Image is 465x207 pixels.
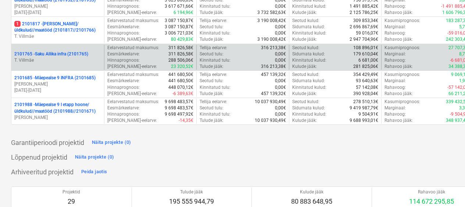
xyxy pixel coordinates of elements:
[257,18,286,24] p: 3 190 008,42€
[107,105,140,111] p: Eesmärkeelarve :
[275,3,286,10] p: 0,00€
[14,75,96,81] p: 2101685 - Mäepealse 9 INFRA (2101685)
[165,105,193,111] p: 9 698 483,57€
[275,78,286,84] p: 0,00€
[81,168,107,176] div: Peida jaotis
[275,84,286,91] p: 0,00€
[107,10,157,16] p: [PERSON_NAME]-eelarve :
[275,105,286,111] p: 0,00€
[384,51,406,57] p: Marginaal :
[107,72,159,78] p: Eelarvestatud maksumus :
[384,78,406,84] p: Marginaal :
[409,197,454,206] p: 114 672 295,85
[200,105,223,111] p: Seotud tulu :
[107,84,140,91] p: Hinnaprognoos :
[384,111,406,117] p: Rahavoog :
[353,91,378,97] p: 390 928,04€
[261,91,286,97] p: 457 139,32€
[356,84,378,91] p: 57 142,08€
[200,51,223,57] p: Seotud tulu :
[292,99,319,105] p: Seotud kulud :
[261,45,286,51] p: 316 213,38€
[261,63,286,70] p: 316 213,38€
[200,45,227,51] p: Tellija eelarve :
[384,84,406,91] p: Rahavoog :
[200,3,230,10] p: Kinnitatud tulu :
[384,18,420,24] p: Kasumiprognoos :
[107,91,157,97] p: [PERSON_NAME]-eelarve :
[168,72,193,78] p: 441 680,50€
[292,45,319,51] p: Seotud kulud :
[14,21,21,27] span: 1
[358,111,378,117] p: 9 504,91€
[292,72,319,78] p: Seotud kulud :
[14,57,101,63] p: T. Villmäe
[107,78,140,84] p: Eesmärkeelarve :
[14,51,88,57] p: 2101765 - Saku Allika infra (2101765)
[350,24,378,30] p: 2 696 867,69€
[350,105,378,111] p: 9 419 987,79€
[107,117,157,124] p: [PERSON_NAME]-eelarve :
[353,45,378,51] p: 108 896,01€
[200,84,230,91] p: Kinnitatud tulu :
[107,99,159,105] p: Eelarvestatud maksumus :
[257,36,286,43] p: 3 190 008,42€
[292,18,319,24] p: Seotud kulud :
[171,63,193,70] p: 23 320,52€
[165,99,193,105] p: 9 698 483,57€
[14,3,101,10] p: [PERSON_NAME]
[353,18,378,24] p: 309 853,34€
[384,36,413,43] p: Rahavoo jääk :
[200,30,230,36] p: Kinnitatud tulu :
[14,115,101,121] p: [PERSON_NAME]
[292,91,317,97] p: Kulude jääk :
[92,138,131,147] div: Näita projekte (0)
[165,30,193,36] p: 3 006 721,03€
[292,36,317,43] p: Kulude jääk :
[79,166,109,178] button: Peida jaotis
[168,45,193,51] p: 311 826,58€
[200,117,223,124] p: Tulude jääk :
[165,18,193,24] p: 3 087 150,87€
[292,117,317,124] p: Kulude jääk :
[107,57,140,63] p: Hinnaprognoos :
[384,10,413,16] p: Rahavoo jääk :
[165,24,193,30] p: 3 087 150,87€
[14,10,101,16] p: [DATE] - [DATE]
[356,30,378,36] p: 59 016,07€
[73,151,116,163] button: Näita projekte (0)
[255,99,286,105] p: 10 037 930,49€
[107,36,157,43] p: [PERSON_NAME]-eelarve :
[292,78,325,84] p: Sidumata kulud :
[200,72,227,78] p: Tellija eelarve :
[62,197,80,206] p: 29
[11,153,67,162] p: Lõppenud projektid
[168,57,193,63] p: 288 506,06€
[107,45,159,51] p: Eelarvestatud maksumus :
[14,87,101,94] p: [DATE] - [DATE]
[353,51,378,57] p: 179 610,04€
[168,84,193,91] p: 448 070,12€
[353,72,378,78] p: 354 429,49€
[275,24,286,30] p: 0,00€
[291,197,332,206] p: 80 883 648,95
[292,63,317,70] p: Kulude jääk :
[179,117,193,124] p: -14,35€
[257,10,286,16] p: 3 732 582,63€
[384,91,413,97] p: Rahavoo jääk :
[350,10,378,16] p: 2 125 786,25€
[200,91,223,97] p: Tulude jääk :
[14,102,101,120] div: 2101988 -Mäepealse 9 I etapp hoone/üldkulud//maatööd (2101988//2101671)[PERSON_NAME]
[107,30,140,36] p: Hinnaprognoos :
[292,105,325,111] p: Sidumata kulud :
[292,84,326,91] p: Kinnitatud kulud :
[384,30,406,36] p: Rahavoog :
[261,72,286,78] p: 457 139,32€
[14,21,101,40] div: 12101817 -[PERSON_NAME]/üldkulud//maatööd (2101817//2101766)T. Villmäe
[384,24,406,30] p: Marginaal :
[107,3,140,10] p: Hinnaprognoos :
[384,99,420,105] p: Kasumiprognoos :
[200,78,223,84] p: Seotud tulu :
[350,3,378,10] p: 1 491 885,42€
[292,3,326,10] p: Kinnitatud kulud :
